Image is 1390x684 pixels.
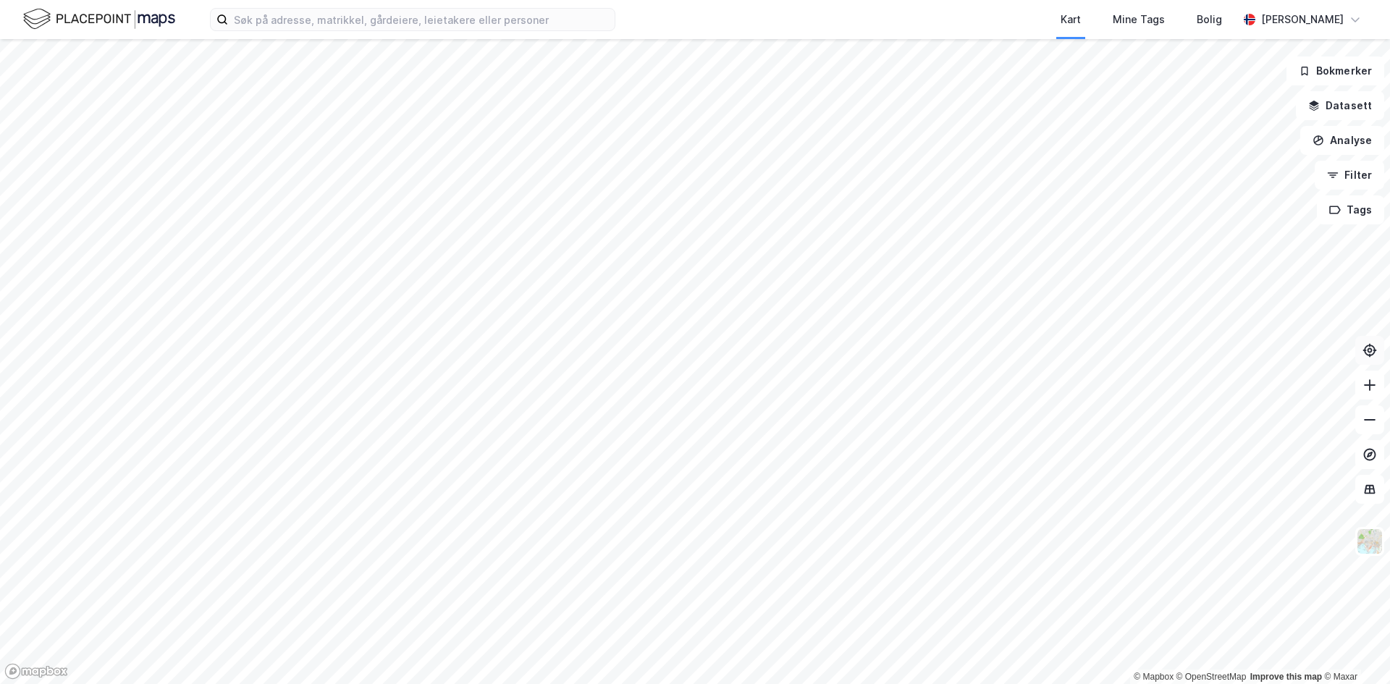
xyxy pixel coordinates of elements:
[1261,11,1344,28] div: [PERSON_NAME]
[1356,528,1383,555] img: Z
[1176,672,1247,682] a: OpenStreetMap
[1318,615,1390,684] iframe: Chat Widget
[1318,615,1390,684] div: Kontrollprogram for chat
[1250,672,1322,682] a: Improve this map
[1134,672,1174,682] a: Mapbox
[4,663,68,680] a: Mapbox homepage
[1197,11,1222,28] div: Bolig
[1113,11,1165,28] div: Mine Tags
[1286,56,1384,85] button: Bokmerker
[1296,91,1384,120] button: Datasett
[1300,126,1384,155] button: Analyse
[1061,11,1081,28] div: Kart
[1315,161,1384,190] button: Filter
[1317,195,1384,224] button: Tags
[228,9,615,30] input: Søk på adresse, matrikkel, gårdeiere, leietakere eller personer
[23,7,175,32] img: logo.f888ab2527a4732fd821a326f86c7f29.svg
